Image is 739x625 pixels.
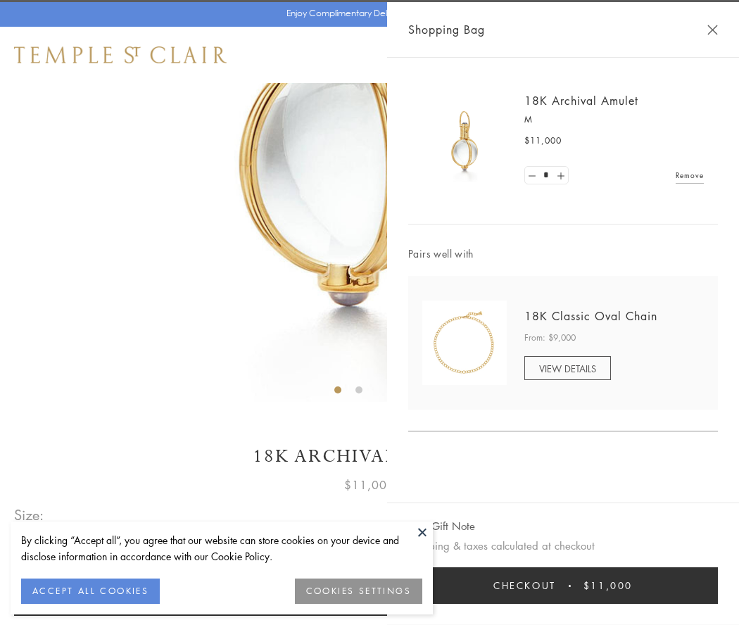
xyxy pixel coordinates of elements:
[408,537,718,555] p: Shipping & taxes calculated at checkout
[493,578,556,593] span: Checkout
[707,25,718,35] button: Close Shopping Bag
[553,167,567,184] a: Set quantity to 2
[583,578,633,593] span: $11,000
[21,532,422,564] div: By clicking “Accept all”, you agree that our website can store cookies on your device and disclos...
[524,356,611,380] a: VIEW DETAILS
[286,6,446,20] p: Enjoy Complimentary Delivery & Returns
[295,579,422,604] button: COOKIES SETTINGS
[422,301,507,385] img: N88865-OV18
[524,308,657,324] a: 18K Classic Oval Chain
[408,517,475,535] button: Add Gift Note
[14,46,227,63] img: Temple St. Clair
[14,444,725,469] h1: 18K Archival Amulet
[524,331,576,345] span: From: $9,000
[539,362,596,375] span: VIEW DETAILS
[408,246,718,262] span: Pairs well with
[14,503,45,526] span: Size:
[524,134,562,148] span: $11,000
[525,167,539,184] a: Set quantity to 0
[676,168,704,183] a: Remove
[524,113,704,127] p: M
[524,93,638,108] a: 18K Archival Amulet
[408,567,718,604] button: Checkout $11,000
[344,476,395,494] span: $11,000
[21,579,160,604] button: ACCEPT ALL COOKIES
[422,99,507,183] img: 18K Archival Amulet
[408,20,485,39] span: Shopping Bag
